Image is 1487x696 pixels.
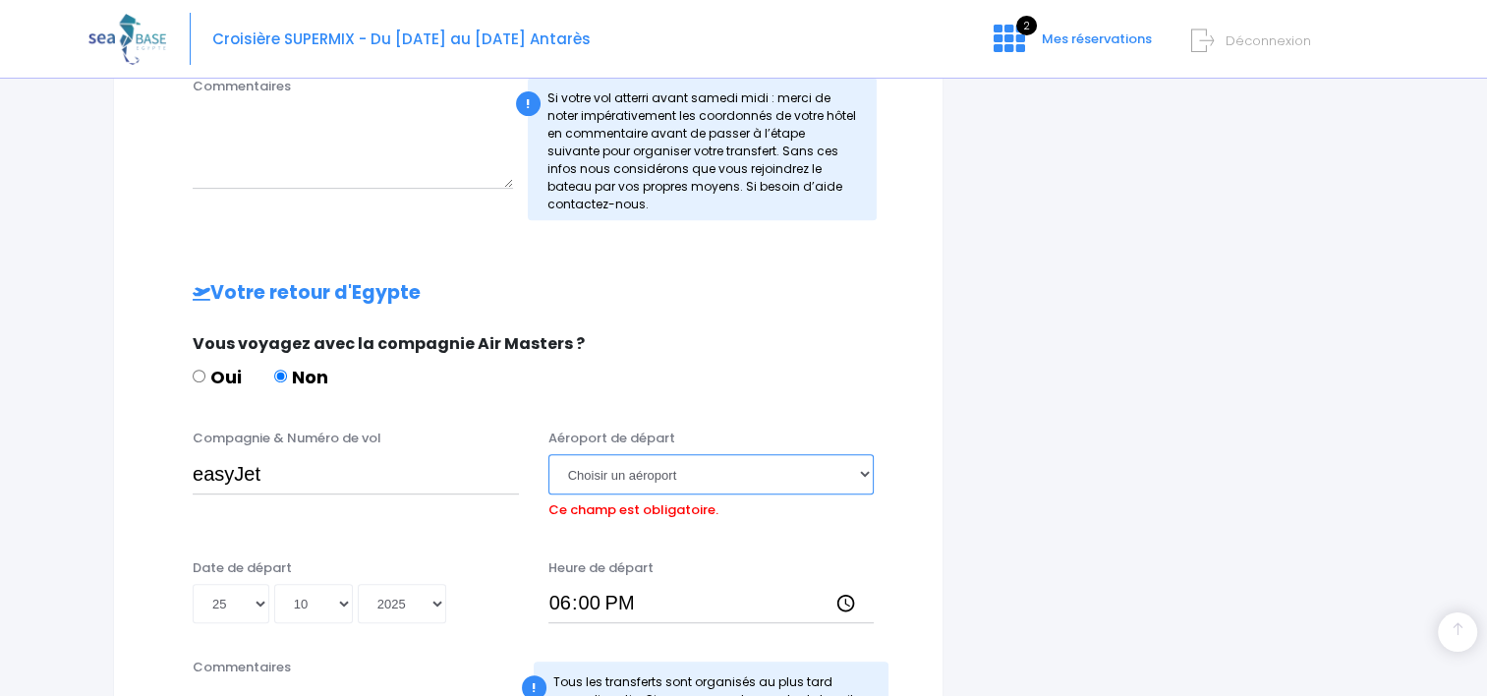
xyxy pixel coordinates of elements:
a: 2 Mes réservations [978,36,1164,55]
input: Oui [193,370,205,382]
label: Non [274,364,328,390]
span: Vous voyagez avec la compagnie Air Masters ? [193,332,585,355]
div: ! [516,91,541,116]
label: Heure de départ [548,558,654,578]
div: Si votre vol atterri avant samedi midi : merci de noter impérativement les coordonnés de votre hô... [528,78,878,220]
label: Compagnie & Numéro de vol [193,429,381,448]
label: Aéroport de départ [548,429,675,448]
span: 2 [1016,16,1037,35]
label: Date de départ [193,558,292,578]
span: Croisière SUPERMIX - Du [DATE] au [DATE] Antarès [212,29,591,49]
label: Commentaires [193,77,291,96]
label: Ce champ est obligatoire. [548,494,718,520]
label: Commentaires [193,658,291,677]
span: Mes réservations [1042,29,1152,48]
h2: Votre retour d'Egypte [153,282,903,305]
span: Déconnexion [1226,31,1311,50]
input: Non [274,370,287,382]
label: Oui [193,364,242,390]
